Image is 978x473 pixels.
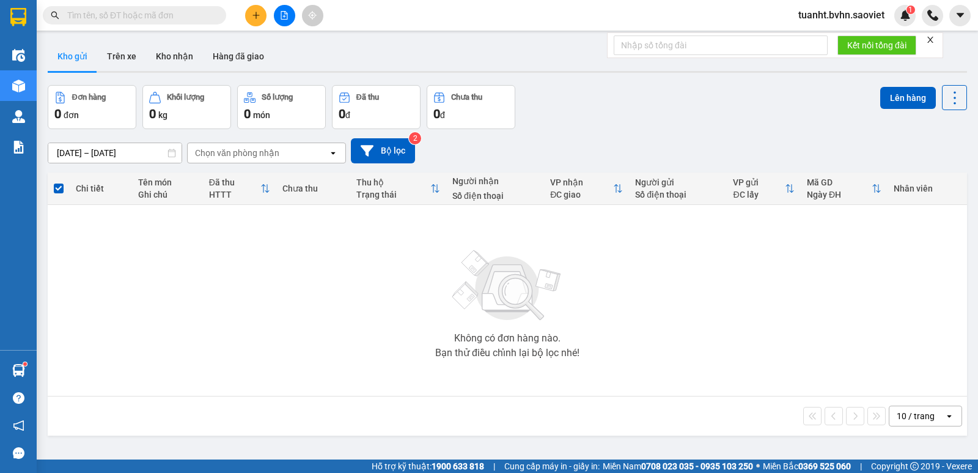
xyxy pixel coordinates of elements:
img: phone-icon [927,10,938,21]
div: Khối lượng [167,93,204,102]
span: 1 [908,6,913,14]
button: Bộ lọc [351,138,415,163]
span: tuanht.bvhn.saoviet [789,7,894,23]
span: đ [345,110,350,120]
div: Nhân viên [894,184,961,193]
span: aim [308,11,317,20]
div: Chưa thu [451,93,482,102]
span: 0 [244,106,251,121]
th: Toggle SortBy [203,173,277,205]
span: caret-down [955,10,966,21]
button: plus [245,5,267,26]
div: Đã thu [356,93,379,102]
button: file-add [274,5,295,26]
span: close [926,35,935,44]
div: Ghi chú [138,190,197,199]
button: caret-down [949,5,971,26]
span: plus [252,11,260,20]
div: Số lượng [262,93,293,102]
span: món [253,110,270,120]
button: Kết nối tổng đài [837,35,916,55]
strong: 1900 633 818 [432,461,484,471]
input: Nhập số tổng đài [614,35,828,55]
span: search [51,11,59,20]
button: Trên xe [97,42,146,71]
div: Số điện thoại [452,191,538,201]
th: Toggle SortBy [544,173,629,205]
span: Miền Bắc [763,460,851,473]
div: VP nhận [550,177,613,187]
span: copyright [910,462,919,471]
div: Ngày ĐH [807,190,872,199]
span: question-circle [13,392,24,404]
div: Không có đơn hàng nào. [454,333,561,343]
img: solution-icon [12,141,25,154]
input: Tìm tên, số ĐT hoặc mã đơn [67,9,211,22]
span: kg [158,110,167,120]
button: Đơn hàng0đơn [48,85,136,129]
div: Tên món [138,177,197,187]
img: icon-new-feature [900,10,911,21]
button: Hàng đã giao [203,42,274,71]
strong: 0708 023 035 - 0935 103 250 [641,461,753,471]
button: Khối lượng0kg [142,85,231,129]
sup: 2 [409,132,421,144]
div: Thu hộ [356,177,430,187]
span: message [13,447,24,459]
img: warehouse-icon [12,364,25,377]
span: file-add [280,11,289,20]
div: Trạng thái [356,190,430,199]
span: Hỗ trợ kỹ thuật: [372,460,484,473]
div: Người gửi [635,177,721,187]
div: VP gửi [733,177,784,187]
div: 10 / trang [897,410,935,422]
div: Chọn văn phòng nhận [195,147,279,159]
button: Kho nhận [146,42,203,71]
div: Đơn hàng [72,93,106,102]
span: đ [440,110,445,120]
button: Chưa thu0đ [427,85,515,129]
span: ⚪️ [756,464,760,469]
button: Kho gửi [48,42,97,71]
button: aim [302,5,323,26]
div: Người nhận [452,176,538,186]
span: | [860,460,862,473]
th: Toggle SortBy [801,173,888,205]
div: Bạn thử điều chỉnh lại bộ lọc nhé! [435,348,579,358]
span: Miền Nam [603,460,753,473]
th: Toggle SortBy [350,173,446,205]
img: warehouse-icon [12,49,25,62]
span: Cung cấp máy in - giấy in: [504,460,600,473]
span: notification [13,420,24,431]
button: Đã thu0đ [332,85,421,129]
span: 0 [433,106,440,121]
div: HTTT [209,190,261,199]
strong: 0369 525 060 [798,461,851,471]
div: Số điện thoại [635,190,721,199]
img: warehouse-icon [12,80,25,92]
span: | [493,460,495,473]
button: Số lượng0món [237,85,326,129]
div: Mã GD [807,177,872,187]
div: ĐC giao [550,190,613,199]
img: warehouse-icon [12,110,25,123]
img: logo-vxr [10,8,26,26]
div: ĐC lấy [733,190,784,199]
span: 0 [54,106,61,121]
sup: 1 [906,6,915,14]
span: Kết nối tổng đài [847,39,906,52]
th: Toggle SortBy [727,173,800,205]
svg: open [328,148,338,158]
input: Select a date range. [48,143,182,163]
img: svg+xml;base64,PHN2ZyBjbGFzcz0ibGlzdC1wbHVnX19zdmciIHhtbG5zPSJodHRwOi8vd3d3LnczLm9yZy8yMDAwL3N2Zy... [446,243,568,329]
span: 0 [339,106,345,121]
svg: open [944,411,954,421]
sup: 1 [23,362,27,366]
div: Chưa thu [282,184,344,193]
div: Đã thu [209,177,261,187]
div: Chi tiết [76,184,126,193]
span: 0 [149,106,156,121]
button: Lên hàng [880,87,936,109]
span: đơn [64,110,79,120]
